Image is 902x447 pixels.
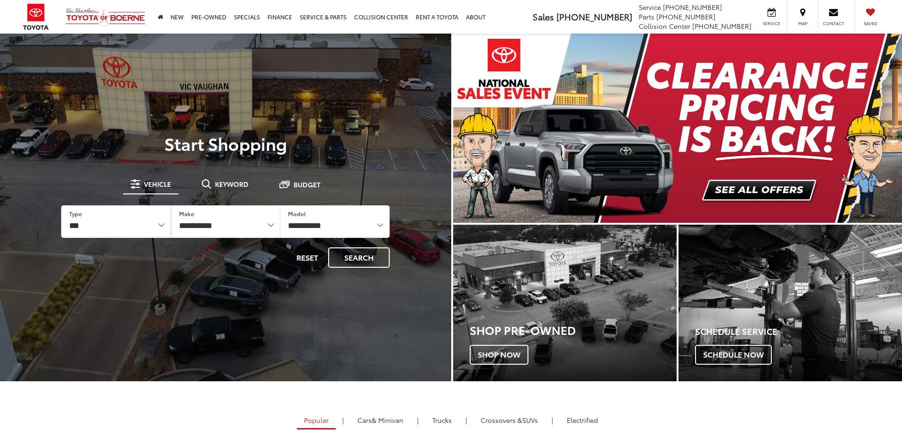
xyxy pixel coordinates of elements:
[860,20,881,26] span: Saved
[835,53,902,204] button: Click to view next picture.
[294,181,321,188] span: Budget
[473,412,545,428] a: SUVs
[372,415,403,425] span: & Minivan
[679,225,902,381] div: Toyota
[340,415,346,425] li: |
[533,10,554,23] span: Sales
[415,415,421,425] li: |
[481,415,522,425] span: Crossovers &
[549,415,555,425] li: |
[656,12,715,21] span: [PHONE_NUMBER]
[692,21,751,31] span: [PHONE_NUMBER]
[639,2,661,12] span: Service
[179,210,194,218] label: Make
[328,247,390,268] button: Search
[761,20,782,26] span: Service
[556,10,632,23] span: [PHONE_NUMBER]
[792,20,813,26] span: Map
[453,225,677,381] a: Shop Pre-Owned Shop Now
[297,412,336,429] a: Popular
[69,210,82,218] label: Type
[40,134,411,153] p: Start Shopping
[288,210,306,218] label: Model
[453,225,677,381] div: Toyota
[695,327,902,336] h4: Schedule Service
[663,2,722,12] span: [PHONE_NUMBER]
[639,12,654,21] span: Parts
[470,324,677,336] h3: Shop Pre-Owned
[470,345,528,365] span: Shop Now
[695,345,772,365] span: Schedule Now
[350,412,411,428] a: Cars
[639,21,690,31] span: Collision Center
[560,412,605,428] a: Electrified
[463,415,469,425] li: |
[453,53,520,204] button: Click to view previous picture.
[65,7,146,26] img: Vic Vaughan Toyota of Boerne
[823,20,844,26] span: Contact
[679,225,902,381] a: Schedule Service Schedule Now
[425,412,459,428] a: Trucks
[288,247,326,268] button: Reset
[144,181,171,187] span: Vehicle
[215,181,249,187] span: Keyword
